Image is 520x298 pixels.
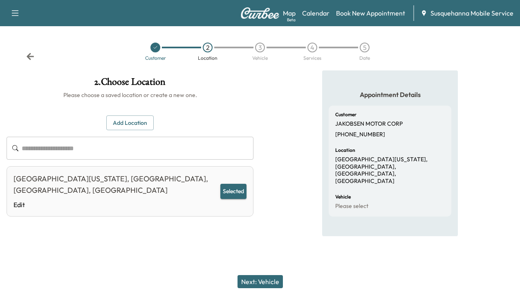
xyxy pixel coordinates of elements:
div: 5 [360,43,370,52]
h6: Location [335,148,355,153]
p: [PHONE_NUMBER] [335,131,385,138]
button: Selected [220,184,247,199]
p: Please select [335,203,368,210]
div: 3 [255,43,265,52]
a: Edit [13,200,216,210]
div: Vehicle [252,56,268,61]
p: JAKOBSEN MOTOR CORP [335,120,403,128]
h1: 2 . Choose Location [7,77,253,91]
a: Book New Appointment [336,8,405,18]
a: Calendar [302,8,329,18]
a: MapBeta [283,8,296,18]
div: Location [198,56,217,61]
img: Curbee Logo [240,7,280,19]
h6: Please choose a saved location or create a new one. [7,91,253,99]
h5: Appointment Details [329,90,451,99]
div: 4 [307,43,317,52]
div: Beta [287,17,296,23]
button: Add Location [106,115,154,131]
div: Date [359,56,370,61]
div: 2 [203,43,213,52]
div: Customer [145,56,166,61]
span: Susquehanna Mobile Service [430,8,513,18]
div: [GEOGRAPHIC_DATA][US_STATE], [GEOGRAPHIC_DATA], [GEOGRAPHIC_DATA], [GEOGRAPHIC_DATA] [13,173,216,196]
div: Services [303,56,321,61]
p: [GEOGRAPHIC_DATA][US_STATE], [GEOGRAPHIC_DATA], [GEOGRAPHIC_DATA], [GEOGRAPHIC_DATA] [335,156,445,185]
h6: Vehicle [335,194,351,199]
button: Next: Vehicle [238,275,283,288]
h6: Customer [335,112,356,117]
div: Back [26,52,34,61]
